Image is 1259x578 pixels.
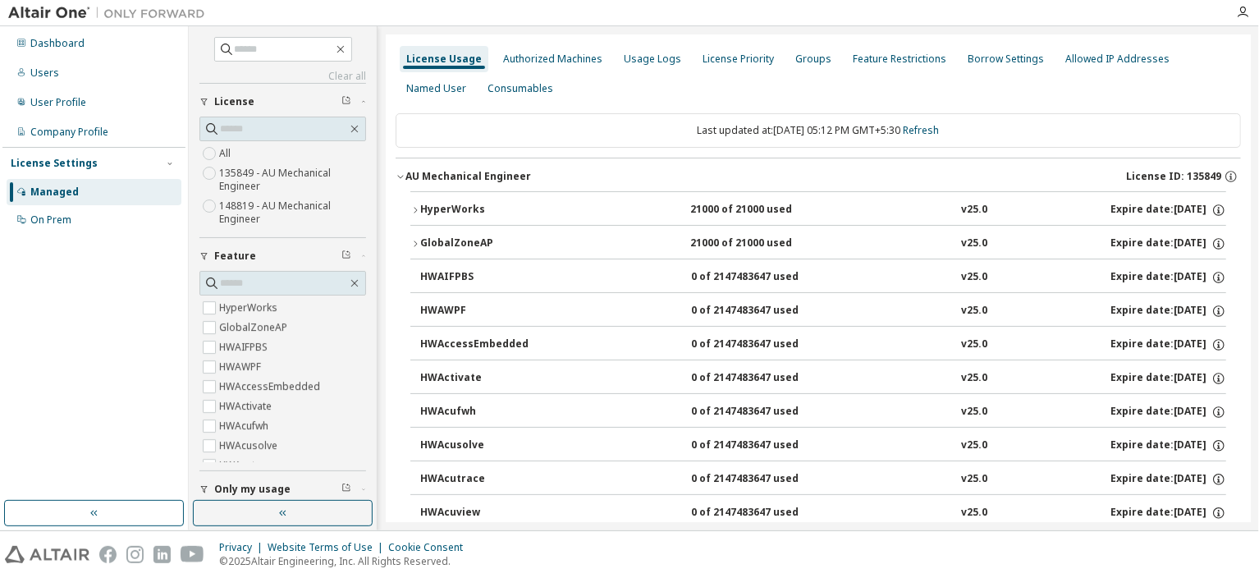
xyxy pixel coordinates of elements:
img: linkedin.svg [153,546,171,563]
div: HyperWorks [420,203,568,218]
span: License [214,95,254,108]
div: v25.0 [961,405,987,420]
div: 0 of 2147483647 used [691,270,839,285]
label: HWAWPF [219,357,264,377]
div: 0 of 2147483647 used [691,304,839,319]
span: Clear filter [341,95,351,108]
div: HWAcufwh [420,405,568,420]
button: HWAcutrace0 of 2147483647 usedv25.0Expire date:[DATE] [420,461,1226,498]
div: Expire date: [DATE] [1110,236,1226,251]
div: Feature Restrictions [853,53,946,66]
div: v25.0 [961,270,987,285]
div: Named User [406,82,466,95]
div: HWAccessEmbedded [420,337,568,352]
label: HWActivate [219,397,275,416]
div: Allowed IP Addresses [1065,53,1170,66]
div: v25.0 [961,203,987,218]
div: Managed [30,186,79,199]
div: Usage Logs [624,53,681,66]
label: 148819 - AU Mechanical Engineer [219,196,366,229]
div: Expire date: [DATE] [1110,337,1226,352]
div: License Priority [703,53,774,66]
button: HWActivate0 of 2147483647 usedv25.0Expire date:[DATE] [420,360,1226,397]
div: License Usage [406,53,482,66]
button: License [199,84,366,120]
label: GlobalZoneAP [219,318,291,337]
div: 0 of 2147483647 used [691,438,839,453]
div: HWAIFPBS [420,270,568,285]
div: GlobalZoneAP [420,236,568,251]
div: 0 of 2147483647 used [691,405,839,420]
div: Groups [795,53,831,66]
div: v25.0 [961,438,987,453]
div: Expire date: [DATE] [1110,304,1226,319]
div: 0 of 2147483647 used [691,472,839,487]
div: On Prem [30,213,71,227]
button: HWAWPF0 of 2147483647 usedv25.0Expire date:[DATE] [420,293,1226,329]
button: Feature [199,238,366,274]
div: v25.0 [961,236,987,251]
span: License ID: 135849 [1126,170,1221,183]
div: HWAcusolve [420,438,568,453]
label: 135849 - AU Mechanical Engineer [219,163,366,196]
label: HWAccessEmbedded [219,377,323,397]
div: Expire date: [DATE] [1110,371,1226,386]
div: 0 of 2147483647 used [691,506,839,521]
button: HWAccessEmbedded0 of 2147483647 usedv25.0Expire date:[DATE] [420,327,1226,363]
div: v25.0 [961,371,987,386]
div: Expire date: [DATE] [1110,405,1226,420]
div: Expire date: [DATE] [1110,472,1226,487]
label: HyperWorks [219,298,281,318]
button: GlobalZoneAP21000 of 21000 usedv25.0Expire date:[DATE] [410,226,1226,262]
div: v25.0 [961,337,987,352]
div: Borrow Settings [968,53,1044,66]
img: altair_logo.svg [5,546,89,563]
div: Expire date: [DATE] [1110,506,1226,521]
div: 0 of 2147483647 used [691,337,839,352]
span: Only my usage [214,483,291,496]
div: Expire date: [DATE] [1110,203,1226,218]
div: Privacy [219,541,268,554]
div: HWActivate [420,371,568,386]
p: © 2025 Altair Engineering, Inc. All Rights Reserved. [219,554,473,568]
button: HyperWorks21000 of 21000 usedv25.0Expire date:[DATE] [410,192,1226,228]
div: Expire date: [DATE] [1110,438,1226,453]
div: v25.0 [961,304,987,319]
div: HWAWPF [420,304,568,319]
span: Feature [214,250,256,263]
button: HWAIFPBS0 of 2147483647 usedv25.0Expire date:[DATE] [420,259,1226,296]
div: Users [30,67,59,80]
div: Expire date: [DATE] [1110,270,1226,285]
div: AU Mechanical Engineer [405,170,531,183]
div: Last updated at: [DATE] 05:12 PM GMT+5:30 [396,113,1241,148]
label: All [219,144,234,163]
button: HWAcuview0 of 2147483647 usedv25.0Expire date:[DATE] [420,495,1226,531]
img: facebook.svg [99,546,117,563]
button: AU Mechanical EngineerLicense ID: 135849 [396,158,1241,195]
a: Clear all [199,70,366,83]
div: HWAcuview [420,506,568,521]
button: HWAcufwh0 of 2147483647 usedv25.0Expire date:[DATE] [420,394,1226,430]
button: Only my usage [199,471,366,507]
img: instagram.svg [126,546,144,563]
div: 21000 of 21000 used [691,236,839,251]
div: Cookie Consent [388,541,473,554]
div: Dashboard [30,37,85,50]
span: Clear filter [341,250,351,263]
label: HWAcutrace [219,456,279,475]
label: HWAcusolve [219,436,281,456]
label: HWAIFPBS [219,337,271,357]
div: HWAcutrace [420,472,568,487]
div: Website Terms of Use [268,541,388,554]
div: Company Profile [30,126,108,139]
div: License Settings [11,157,98,170]
div: 21000 of 21000 used [691,203,839,218]
label: HWAcufwh [219,416,272,436]
button: HWAcusolve0 of 2147483647 usedv25.0Expire date:[DATE] [420,428,1226,464]
div: Consumables [488,82,553,95]
div: Authorized Machines [503,53,602,66]
a: Refresh [904,123,940,137]
div: 0 of 2147483647 used [691,371,839,386]
div: v25.0 [961,506,987,521]
span: Clear filter [341,483,351,496]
